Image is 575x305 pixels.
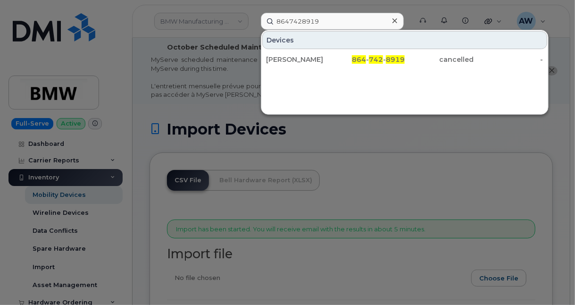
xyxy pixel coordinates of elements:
[474,55,543,64] div: -
[534,264,568,298] iframe: Messenger Launcher
[386,55,405,64] span: 8919
[369,55,383,64] span: 742
[262,31,547,49] div: Devices
[335,55,405,64] div: - -
[262,51,547,68] a: [PERSON_NAME]864-742-8919cancelled-
[352,55,366,64] span: 864
[266,55,335,64] div: [PERSON_NAME]
[405,55,474,64] div: cancelled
